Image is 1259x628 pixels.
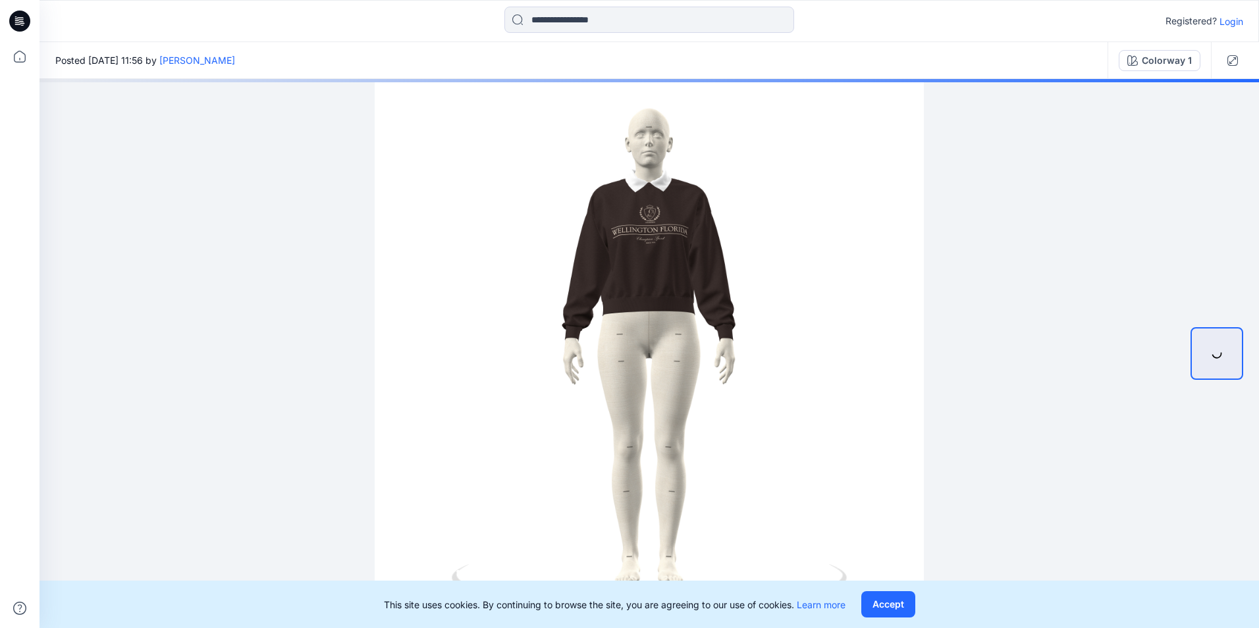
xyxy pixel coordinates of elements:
[1119,50,1200,71] button: Colorway 1
[797,599,845,610] a: Learn more
[159,55,235,66] a: [PERSON_NAME]
[55,53,235,67] span: Posted [DATE] 11:56 by
[384,598,845,612] p: This site uses cookies. By continuing to browse the site, you are agreeing to our use of cookies.
[1219,14,1243,28] p: Login
[861,591,915,617] button: Accept
[1165,13,1217,29] p: Registered?
[1142,53,1192,68] div: Colorway 1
